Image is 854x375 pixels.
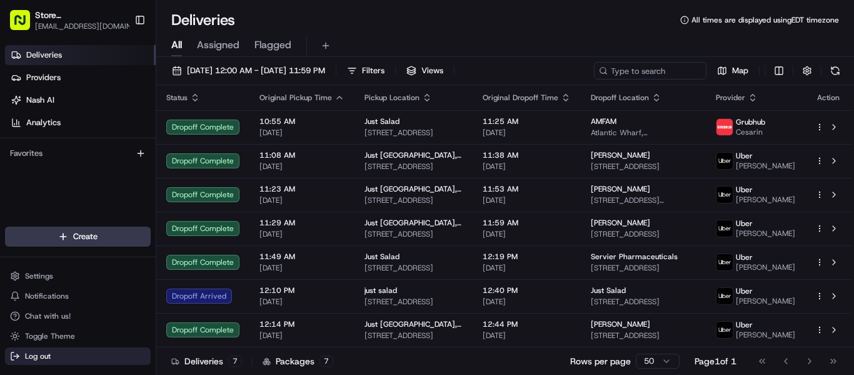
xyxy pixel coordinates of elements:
span: [PERSON_NAME] [736,161,795,171]
span: [STREET_ADDRESS] [364,229,463,239]
span: 10:55 AM [259,116,344,126]
button: Store [GEOGRAPHIC_DATA], [GEOGRAPHIC_DATA] (Just Salad) [35,9,123,21]
span: Assigned [197,38,239,53]
span: Servier Pharmaceuticals [591,252,678,262]
span: Cesarin [736,127,765,137]
div: Page 1 of 1 [695,355,736,367]
span: 11:38 AM [483,150,571,160]
div: 📗 [13,247,23,257]
span: [PERSON_NAME] [591,319,650,329]
span: Atlantic Wharf, [GEOGRAPHIC_DATA], [STREET_ADDRESS] [591,128,696,138]
span: 12:10 PM [259,285,344,295]
span: Views [421,65,443,76]
a: 📗Knowledge Base [8,241,101,264]
a: Deliveries [5,45,156,65]
button: Store [GEOGRAPHIC_DATA], [GEOGRAPHIC_DATA] (Just Salad)[EMAIL_ADDRESS][DOMAIN_NAME] [5,5,129,35]
button: [EMAIL_ADDRESS][DOMAIN_NAME] [35,21,137,31]
span: Uber [736,252,753,262]
button: Notifications [5,287,151,305]
span: [DATE] [483,263,571,273]
span: [STREET_ADDRESS] [364,195,463,205]
span: [DATE] [259,263,344,273]
button: Views [401,62,449,80]
span: [STREET_ADDRESS] [364,263,463,273]
span: [STREET_ADDRESS] [364,297,463,307]
img: Nash [13,13,38,38]
span: Pickup Location [364,93,419,103]
span: [STREET_ADDRESS] [591,162,696,172]
span: Just Salad [591,285,626,295]
span: Provider [716,93,745,103]
div: Action [815,93,841,103]
div: 7 [228,356,242,367]
span: [STREET_ADDRESS] [591,263,696,273]
span: Just [GEOGRAPHIC_DATA], [GEOGRAPHIC_DATA] [364,319,463,329]
img: uber-new-logo.jpeg [716,187,733,203]
span: [STREET_ADDRESS] [591,229,696,239]
span: [PERSON_NAME] [591,150,650,160]
input: Type to search [594,62,706,80]
span: Settings [25,271,53,281]
span: [DATE] [259,229,344,239]
button: See all [194,160,228,175]
span: 11:59 AM [483,218,571,228]
span: [DATE] [483,297,571,307]
span: Create [73,231,98,242]
button: [DATE] 12:00 AM - [DATE] 11:59 PM [166,62,331,80]
div: Favorites [5,143,151,163]
span: 12:44 PM [483,319,571,329]
span: Pylon [124,277,151,286]
span: [PERSON_NAME] [591,218,650,228]
div: We're available if you need us! [43,132,158,142]
span: API Documentation [118,246,201,259]
img: 5e692f75ce7d37001a5d71f1 [716,119,733,135]
img: uber-new-logo.jpeg [716,254,733,270]
div: Past conversations [13,163,80,173]
div: 💻 [106,247,116,257]
span: 12:14 PM [259,319,344,329]
span: [STREET_ADDRESS][PERSON_NAME] [591,195,696,205]
a: Providers [5,68,156,88]
span: [DATE] [259,128,344,138]
button: Chat with us! [5,307,151,325]
span: 12:19 PM [483,252,571,262]
div: Packages [263,355,333,367]
a: Powered byPylon [88,276,151,286]
span: [DATE] [259,195,344,205]
h1: Deliveries [171,10,235,30]
img: 1736555255976-a54dd68f-1ca7-489b-9aae-adbdc363a1c4 [25,195,35,205]
a: Nash AI [5,90,156,110]
span: [STREET_ADDRESS] [364,162,463,172]
button: Create [5,227,151,247]
span: [STREET_ADDRESS] [591,331,696,341]
span: Just [GEOGRAPHIC_DATA], [GEOGRAPHIC_DATA] [364,150,463,160]
img: uber-new-logo.jpeg [716,322,733,338]
span: Just Salad [364,116,399,126]
span: 11:29 AM [259,218,344,228]
span: [DATE] [259,162,344,172]
span: Uber [736,286,753,296]
div: 7 [319,356,333,367]
span: Uber [736,185,753,195]
img: 1736555255976-a54dd68f-1ca7-489b-9aae-adbdc363a1c4 [13,120,35,142]
span: Toggle Theme [25,331,75,341]
span: [DATE] [259,297,344,307]
span: [PERSON_NAME] [736,262,795,272]
img: uber-new-logo.jpeg [716,220,733,237]
button: Filters [341,62,390,80]
span: Uber [736,320,753,330]
span: Chat with us! [25,311,71,321]
span: [PERSON_NAME] [736,330,795,340]
span: Providers [26,72,61,83]
button: Map [711,62,754,80]
span: [DATE] 12:00 AM - [DATE] 11:59 PM [187,65,325,76]
span: Original Dropoff Time [483,93,558,103]
span: [STREET_ADDRESS] [364,331,463,341]
img: Alwin [13,182,33,202]
span: [DATE] [259,331,344,341]
span: Nash AI [26,95,54,106]
span: Original Pickup Time [259,93,332,103]
img: uber-new-logo.jpeg [716,288,733,304]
